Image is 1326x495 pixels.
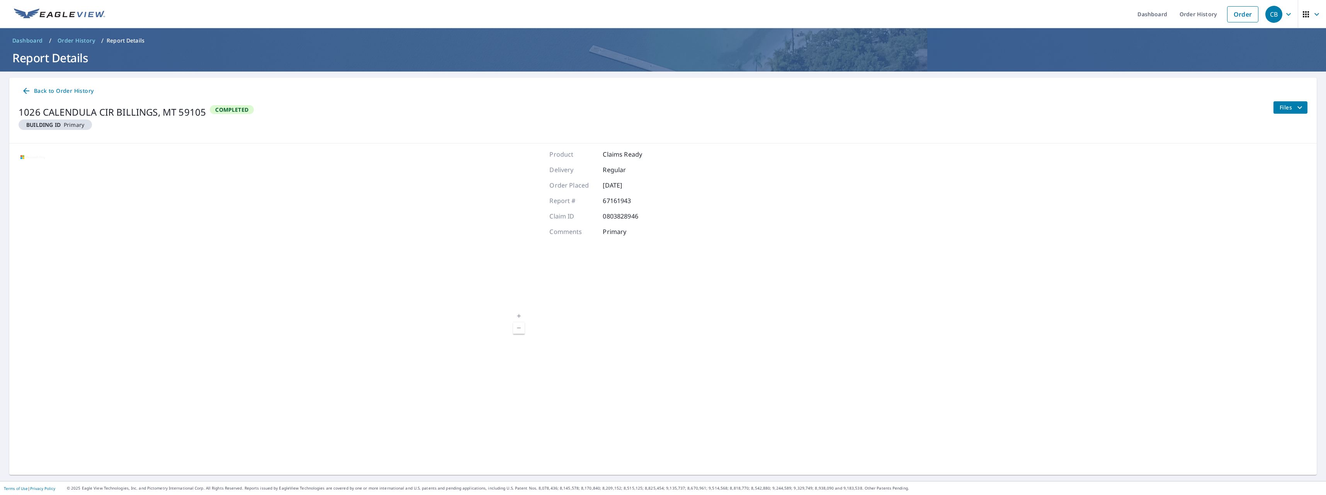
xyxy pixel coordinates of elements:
span: Order History [58,37,95,44]
p: Comments [549,227,596,236]
p: Primary [603,227,649,236]
nav: breadcrumb [9,34,1317,47]
div: 1026 CALENDULA CIR BILLINGS, MT 59105 [19,105,206,119]
span: Primary [22,121,89,128]
p: Delivery [549,165,596,174]
a: Current Level 17, Zoom Out [513,322,525,334]
button: filesDropdownBtn-67161943 [1273,101,1307,114]
li: / [49,36,51,45]
p: Product [549,150,596,159]
p: Claim ID [549,212,596,221]
span: Dashboard [12,37,43,44]
h1: Report Details [9,50,1317,66]
a: Back to Order History [19,84,97,98]
p: [DATE] [603,181,649,190]
p: Report Details [107,37,144,44]
a: Dashboard [9,34,46,47]
p: 67161943 [603,196,649,205]
a: Terms of Use [4,486,28,491]
a: Order [1227,6,1258,22]
a: Privacy Policy [30,486,55,491]
em: Building ID [26,121,61,128]
span: Back to Order History [22,86,93,96]
img: EV Logo [14,9,105,20]
p: 0803828946 [603,212,649,221]
p: © 2025 Eagle View Technologies, Inc. and Pictometry International Corp. All Rights Reserved. Repo... [67,485,1322,491]
p: Order Placed [549,181,596,190]
span: Completed [211,106,253,113]
li: / [101,36,104,45]
p: Regular [603,165,649,174]
a: Order History [54,34,98,47]
p: Claims Ready [603,150,649,159]
p: Report # [549,196,596,205]
div: CB [1265,6,1282,23]
a: Current Level 17, Zoom In [513,311,525,322]
p: | [4,486,55,491]
span: Files [1280,103,1304,112]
